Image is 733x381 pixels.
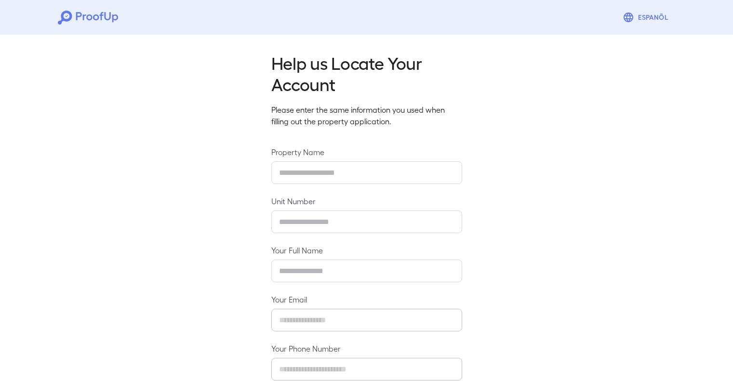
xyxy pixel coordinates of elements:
[271,294,462,305] label: Your Email
[271,146,462,158] label: Property Name
[271,245,462,256] label: Your Full Name
[271,104,462,127] p: Please enter the same information you used when filling out the property application.
[271,196,462,207] label: Unit Number
[271,52,462,94] h2: Help us Locate Your Account
[619,8,675,27] button: Espanõl
[271,343,462,354] label: Your Phone Number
